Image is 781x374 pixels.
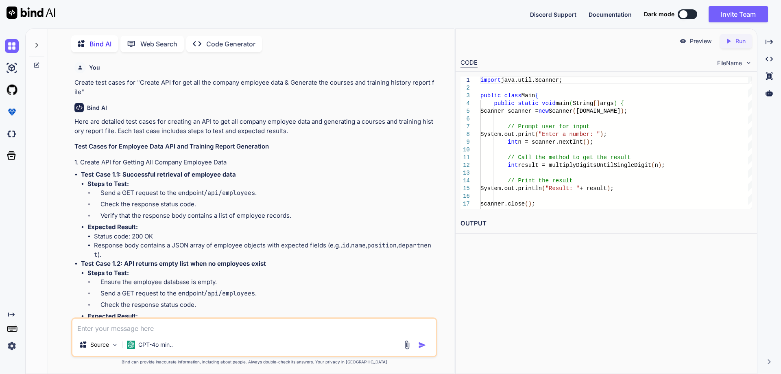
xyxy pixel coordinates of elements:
[528,201,531,207] span: )
[402,340,412,350] img: attachment
[460,208,470,216] div: 18
[735,37,746,45] p: Run
[87,312,138,320] strong: Expected Result:
[654,162,658,168] span: n
[94,188,436,200] li: Send a GET request to the endpoint .
[74,117,436,136] p: Here are detailed test cases for creating an API to get all company employee data and generating ...
[5,61,19,75] img: ai-studio
[518,162,651,168] span: result = multiplyDigitsUntilSingleDigit
[460,84,470,92] div: 2
[5,83,19,97] img: githubLight
[658,162,661,168] span: )
[460,92,470,100] div: 3
[535,92,538,99] span: {
[651,162,654,168] span: (
[569,100,572,107] span: (
[87,104,107,112] h6: Bind AI
[480,185,542,192] span: System.out.println
[127,341,135,349] img: GPT-4o mini
[556,100,569,107] span: main
[367,241,397,249] code: position
[342,241,349,249] code: id
[624,108,627,114] span: ;
[501,77,562,83] span: java.util.Scanner;
[460,154,470,162] div: 11
[94,241,431,259] code: department
[5,127,19,141] img: darkCloudIdeIcon
[418,341,426,349] img: icon
[7,7,55,19] img: Bind AI
[679,37,687,45] img: preview
[613,100,617,107] span: )
[206,39,255,49] p: Code Generator
[530,10,576,19] button: Discord Support
[573,100,593,107] span: String
[111,341,118,348] img: Pick Models
[538,131,600,138] span: "Enter a number: "
[81,171,236,178] strong: Test Case 1.1: Successful retrieval of employee data
[480,108,539,114] span: Scanner scanner =
[535,131,538,138] span: (
[456,214,757,233] h2: OUTPUT
[504,92,521,99] span: class
[87,180,129,188] strong: Steps to Test:
[460,177,470,185] div: 14
[607,185,610,192] span: )
[521,92,535,99] span: Main
[508,154,630,161] span: // Call the method to get the result
[81,260,266,267] strong: Test Case 1.2: API returns empty list when no employees exist
[603,131,606,138] span: ;
[542,185,545,192] span: (
[460,58,478,68] div: CODE
[717,59,742,67] span: FileName
[460,138,470,146] div: 9
[460,146,470,154] div: 10
[94,289,436,300] li: Send a GET request to the endpoint .
[690,37,712,45] p: Preview
[573,108,576,114] span: (
[518,100,538,107] span: static
[480,131,535,138] span: System.out.print
[5,105,19,119] img: premium
[545,185,579,192] span: "Result: "
[538,108,548,114] span: new
[460,185,470,192] div: 15
[5,339,19,353] img: settings
[586,139,589,145] span: )
[74,78,436,96] p: Create test cases for "Create API for get all the company employee data & Generate the courses an...
[71,359,437,365] p: Bind can provide inaccurate information, including about people. Always double-check its answers....
[94,241,436,259] li: Response body contains a JSON array of employee objects with expected fields (e.g., , , , ).
[589,10,632,19] button: Documentation
[74,142,436,151] h3: Test Cases for Employee Data API and Training Report Generation
[89,63,100,72] h6: You
[90,341,109,349] p: Source
[460,100,470,107] div: 4
[480,92,501,99] span: public
[745,59,752,66] img: chevron down
[460,115,470,123] div: 6
[600,100,614,107] span: args
[480,201,525,207] span: scanner.close
[94,211,436,223] li: Verify that the response body contains a list of employee records.
[709,6,768,22] button: Invite Team
[590,139,593,145] span: ;
[204,289,255,297] code: /api/employees
[460,162,470,169] div: 12
[583,139,586,145] span: (
[508,123,590,130] span: // Prompt user for input
[593,100,596,107] span: [
[89,39,111,49] p: Bind AI
[508,139,518,145] span: int
[661,162,665,168] span: ;
[620,100,624,107] span: {
[94,200,436,211] li: Check the response status code.
[549,108,573,114] span: Scanner
[600,131,603,138] span: )
[518,139,583,145] span: n = scanner.nextInt
[460,169,470,177] div: 13
[94,300,436,312] li: Check the response status code.
[620,108,624,114] span: )
[596,100,600,107] span: ]
[87,223,138,231] strong: Expected Result:
[94,232,436,241] li: Status code: 200 OK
